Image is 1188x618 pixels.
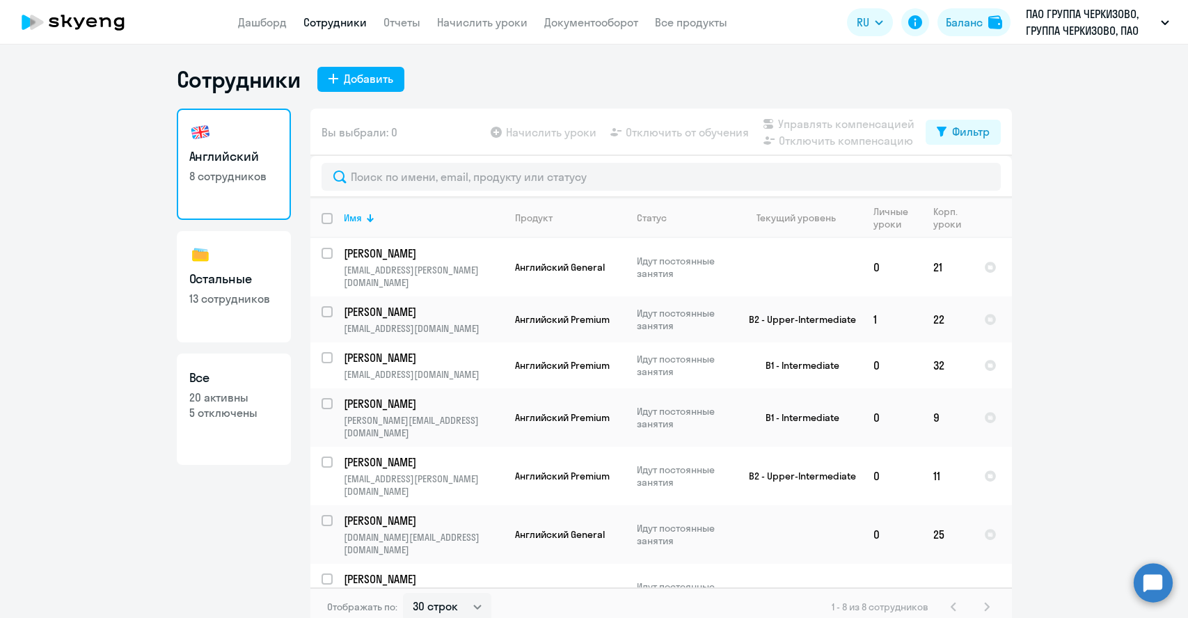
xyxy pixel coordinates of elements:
div: Статус [637,212,667,224]
p: [PERSON_NAME] [344,571,501,587]
a: [PERSON_NAME] [344,454,503,470]
p: 13 сотрудников [189,291,278,306]
span: Английский Premium [515,359,610,372]
div: Добавить [344,70,393,87]
p: Идут постоянные занятия [637,405,732,430]
div: Текущий уровень [744,212,862,224]
span: Английский Premium [515,313,610,326]
td: B2 - Upper-Intermediate [733,296,862,342]
td: 11 [922,447,973,505]
a: Дашборд [238,15,287,29]
td: B1 - Intermediate [733,388,862,447]
span: RU [857,14,869,31]
p: Идут постоянные занятия [637,522,732,547]
a: Отчеты [383,15,420,29]
span: Английский General [515,261,605,274]
div: Текущий уровень [757,212,836,224]
img: others [189,244,212,266]
button: Фильтр [926,120,1001,145]
div: Статус [637,212,732,224]
span: Английский Premium [515,411,610,424]
p: 20 активны [189,390,278,405]
h3: Английский [189,148,278,166]
a: Английский8 сотрудников [177,109,291,220]
a: [PERSON_NAME] [344,304,503,319]
td: B2 - Upper-Intermediate [733,447,862,505]
span: Отображать по: [327,601,397,613]
button: RU [847,8,893,36]
a: Все продукты [655,15,727,29]
td: 0 [862,342,922,388]
td: 9 [922,388,973,447]
td: 25 [922,505,973,564]
div: Продукт [515,212,625,224]
button: ПАО ГРУППА ЧЕРКИЗОВО, ГРУППА ЧЕРКИЗОВО, ПАО [1019,6,1176,39]
span: Английский General [515,528,605,541]
h1: Сотрудники [177,65,301,93]
a: [PERSON_NAME] [344,350,503,365]
a: Документооборот [544,15,638,29]
button: Балансbalance [937,8,1011,36]
a: [PERSON_NAME] [344,513,503,528]
td: 21 [922,238,973,296]
img: english [189,121,212,143]
td: 1 [862,296,922,342]
a: Сотрудники [303,15,367,29]
td: B1 - Intermediate [733,342,862,388]
span: Английский General [515,587,605,599]
td: 0 [862,505,922,564]
div: Продукт [515,212,553,224]
td: 0 [862,447,922,505]
p: 5 отключены [189,405,278,420]
p: [EMAIL_ADDRESS][DOMAIN_NAME] [344,368,503,381]
a: [PERSON_NAME] [344,571,503,587]
td: 0 [862,388,922,447]
p: [PERSON_NAME] [344,454,501,470]
p: Идут постоянные занятия [637,307,732,332]
input: Поиск по имени, email, продукту или статусу [322,163,1001,191]
p: 8 сотрудников [189,168,278,184]
p: [PERSON_NAME] [344,350,501,365]
div: Фильтр [952,123,990,140]
p: [DOMAIN_NAME][EMAIL_ADDRESS][DOMAIN_NAME] [344,531,503,556]
div: Баланс [946,14,983,31]
a: Начислить уроки [437,15,528,29]
td: 32 [922,342,973,388]
span: 1 - 8 из 8 сотрудников [832,601,928,613]
p: Идут постоянные занятия [637,255,732,280]
a: [PERSON_NAME] [344,246,503,261]
p: ПАО ГРУППА ЧЕРКИЗОВО, ГРУППА ЧЕРКИЗОВО, ПАО [1026,6,1155,39]
p: [PERSON_NAME] [344,304,501,319]
div: Личные уроки [873,205,921,230]
span: Английский Premium [515,470,610,482]
p: [PERSON_NAME] [344,513,501,528]
h3: Остальные [189,270,278,288]
p: [PERSON_NAME][EMAIL_ADDRESS][DOMAIN_NAME] [344,414,503,439]
td: 0 [862,238,922,296]
td: 22 [922,296,973,342]
p: [EMAIL_ADDRESS][PERSON_NAME][DOMAIN_NAME] [344,264,503,289]
p: [EMAIL_ADDRESS][PERSON_NAME][DOMAIN_NAME] [344,473,503,498]
div: Личные уроки [873,205,909,230]
p: [EMAIL_ADDRESS][DOMAIN_NAME] [344,322,503,335]
div: Корп. уроки [933,205,972,230]
p: Идут постоянные занятия [637,580,732,605]
p: Идут постоянные занятия [637,463,732,489]
button: Добавить [317,67,404,92]
div: Имя [344,212,362,224]
h3: Все [189,369,278,387]
img: balance [988,15,1002,29]
a: Остальные13 сотрудников [177,231,291,342]
span: Вы выбрали: 0 [322,124,397,141]
p: Идут постоянные занятия [637,353,732,378]
p: [PERSON_NAME] [344,246,501,261]
a: [PERSON_NAME] [344,396,503,411]
p: [PERSON_NAME] [344,396,501,411]
div: Корп. уроки [933,205,961,230]
div: Имя [344,212,503,224]
a: Все20 активны5 отключены [177,354,291,465]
